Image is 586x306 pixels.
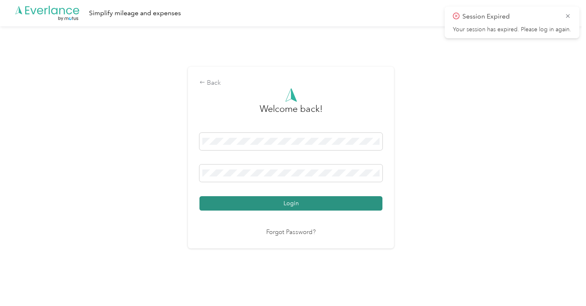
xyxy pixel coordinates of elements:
h3: greeting [260,102,323,124]
a: Forgot Password? [266,228,316,237]
p: Session Expired [462,12,559,22]
iframe: Everlance-gr Chat Button Frame [540,260,586,306]
p: Your session has expired. Please log in again. [453,26,571,33]
button: Login [199,196,382,211]
div: Simplify mileage and expenses [89,8,181,19]
div: Back [199,78,382,88]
